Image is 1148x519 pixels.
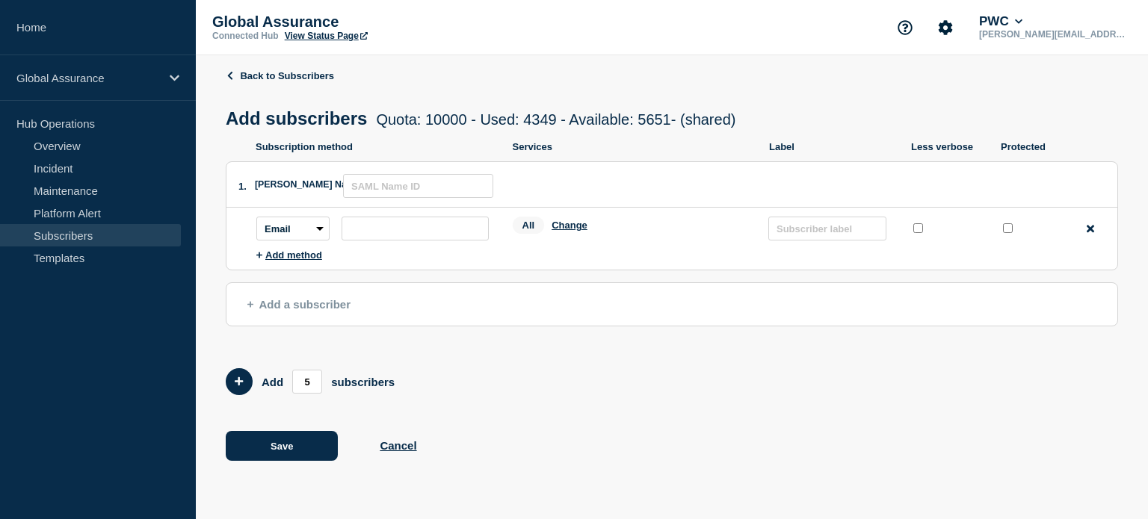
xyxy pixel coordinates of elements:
p: [PERSON_NAME][EMAIL_ADDRESS][PERSON_NAME][DOMAIN_NAME] [976,29,1132,40]
p: Subscription method [256,141,498,152]
button: Save [226,431,338,461]
button: Support [889,12,921,43]
p: Connected Hub [212,31,279,41]
h1: Add subscribers [226,108,735,129]
button: Account settings [930,12,961,43]
p: Services [513,141,755,152]
button: Cancel [380,439,416,452]
input: Add members count [292,370,322,394]
input: subscription-address [342,217,489,240]
p: Less verbose [911,141,986,152]
button: PWC [976,14,1025,29]
button: Change [552,220,587,231]
p: Protected [1001,141,1061,152]
p: subscribers [331,376,395,388]
button: Add a subscriber [226,282,1118,326]
label: [PERSON_NAME] Name ID: [255,179,343,190]
button: Add method [256,249,322,261]
span: Quota: 10000 - Used: 4349 - Available: 5651 - (shared) [376,111,735,128]
a: Back to Subscribers [226,70,334,81]
p: Global Assurance [212,13,511,31]
input: Subscriber label [768,217,886,240]
p: Global Assurance [16,72,160,84]
span: 1. [238,181,247,192]
input: less verbose checkbox [913,223,923,233]
a: View Status Page [285,31,368,41]
p: Label [769,141,896,152]
button: Add 5 team members [226,368,253,395]
span: All [513,217,545,234]
input: protected checkbox [1003,223,1013,233]
input: SAML Name ID [343,174,493,198]
p: Add [262,376,283,388]
span: Add a subscriber [247,298,351,311]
